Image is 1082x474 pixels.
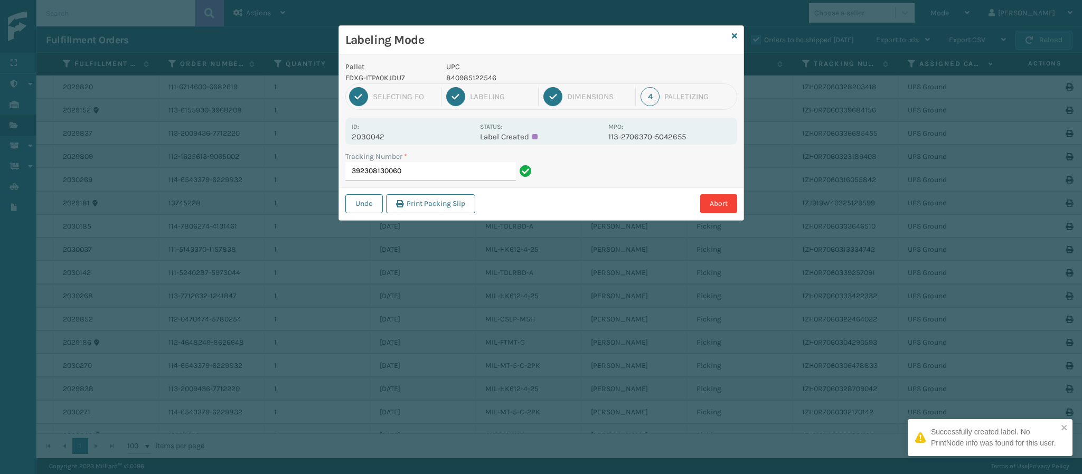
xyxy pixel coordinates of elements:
p: 840985122546 [446,72,602,83]
p: Label Created [480,132,602,141]
p: UPC [446,61,602,72]
div: 4 [641,87,660,106]
button: Abort [700,194,737,213]
label: Tracking Number [345,151,407,162]
div: Successfully created label. No PrintNode info was found for this user. [931,426,1058,449]
div: Palletizing [664,92,733,101]
div: Selecting FO [373,92,436,101]
div: 3 [543,87,562,106]
p: 2030042 [352,132,474,141]
h3: Labeling Mode [345,32,728,48]
button: Undo [345,194,383,213]
label: Id: [352,123,359,130]
div: 1 [349,87,368,106]
button: Print Packing Slip [386,194,475,213]
div: Dimensions [567,92,631,101]
p: FDXG-ITPA0KJDU7 [345,72,434,83]
label: MPO: [608,123,623,130]
label: Status: [480,123,502,130]
div: Labeling [470,92,533,101]
p: Pallet [345,61,434,72]
div: 2 [446,87,465,106]
button: close [1061,423,1068,433]
p: 113-2706370-5042655 [608,132,730,141]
